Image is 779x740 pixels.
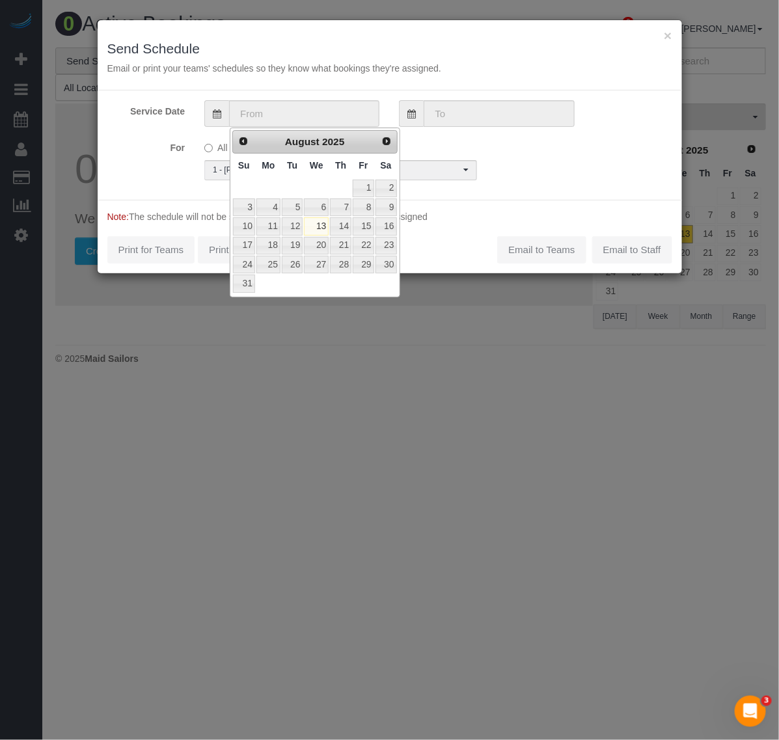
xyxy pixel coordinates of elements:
span: 3 [761,696,772,706]
span: Thursday [335,160,346,171]
a: 18 [256,237,280,254]
a: Prev [234,132,253,150]
input: To [424,100,574,127]
a: 7 [330,199,351,216]
a: 22 [353,237,374,254]
span: Tuesday [287,160,297,171]
h3: Send Schedule [107,41,672,56]
label: For [98,137,195,154]
span: Prev [238,136,249,146]
a: 30 [376,256,397,273]
a: 13 [304,217,329,235]
button: × [664,29,672,42]
a: 26 [282,256,303,273]
a: 4 [256,199,280,216]
button: 1 - [PERSON_NAME] [204,160,477,180]
iframe: Intercom live chat [735,696,766,727]
span: Monday [262,160,275,171]
span: Friday [359,160,368,171]
a: 17 [233,237,255,254]
input: From [229,100,379,127]
a: 27 [304,256,329,273]
a: 24 [233,256,255,273]
span: 2025 [322,136,344,147]
span: Note: [107,212,129,222]
span: Next [381,136,392,146]
a: 29 [353,256,374,273]
a: 11 [256,217,280,235]
a: 20 [304,237,329,254]
a: 15 [353,217,374,235]
a: 9 [376,199,397,216]
a: Next [377,132,396,150]
a: 28 [330,256,351,273]
a: 6 [304,199,329,216]
a: 5 [282,199,303,216]
ol: Choose Team(s) [204,160,477,180]
a: 16 [376,217,397,235]
span: Wednesday [310,160,323,171]
a: 31 [233,275,255,292]
a: 23 [376,237,397,254]
span: Saturday [381,160,392,171]
a: 21 [330,237,351,254]
span: August [285,136,320,147]
a: 10 [233,217,255,235]
a: 3 [233,199,255,216]
a: 14 [330,217,351,235]
a: 19 [282,237,303,254]
p: Email or print your teams' schedules so they know what bookings they're assigned. [107,62,672,75]
p: The schedule will not be sent for bookings that are marked as Unassigned [107,210,672,223]
span: Sunday [238,160,250,171]
span: 1 - [PERSON_NAME] [213,165,460,176]
label: All Teams [204,137,256,154]
a: 2 [376,180,397,197]
a: 1 [353,180,374,197]
label: Service Date [98,100,195,118]
a: 8 [353,199,374,216]
a: 25 [256,256,280,273]
a: 12 [282,217,303,235]
input: All Teams [204,144,213,152]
